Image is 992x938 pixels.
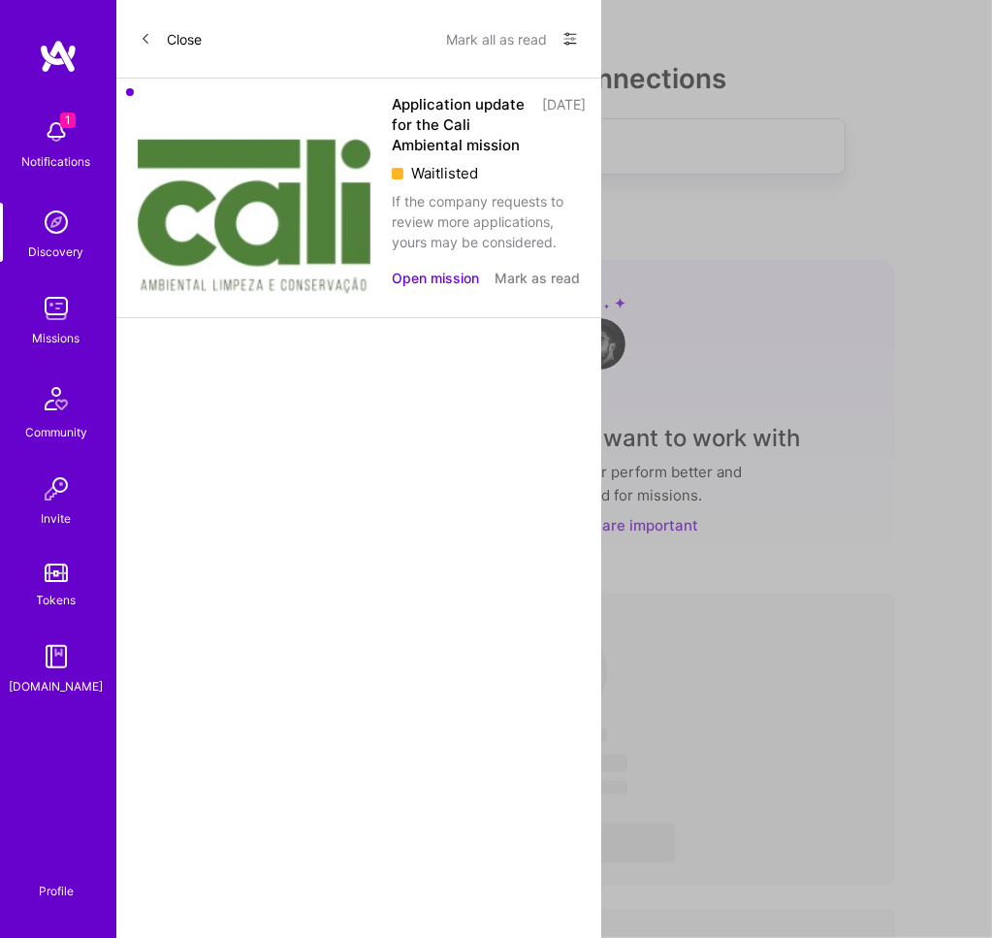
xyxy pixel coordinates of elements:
button: Mark as read [495,268,580,288]
div: Profile [39,881,74,899]
div: Invite [42,508,72,529]
img: discovery [37,203,76,242]
div: If the company requests to review more applications, yours may be considered. [392,191,586,252]
span: 1 [60,113,76,128]
a: Profile [32,860,80,899]
div: [DOMAIN_NAME] [10,676,104,696]
div: Waitlisted [392,163,586,183]
img: teamwork [37,289,76,328]
img: guide book [37,637,76,676]
div: Discovery [29,242,84,262]
div: Notifications [22,151,91,172]
button: Close [140,23,202,54]
img: bell [37,113,76,151]
img: Community [33,375,80,422]
img: Company Logo [132,94,376,302]
div: [DATE] [542,94,586,155]
div: Missions [33,328,80,348]
div: Application update for the Cali Ambiental mission [392,94,530,155]
button: Open mission [392,268,479,288]
img: tokens [45,564,68,582]
button: Mark all as read [446,23,547,54]
div: Tokens [37,590,77,610]
img: Invite [37,469,76,508]
div: Community [25,422,87,442]
img: logo [39,39,78,74]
